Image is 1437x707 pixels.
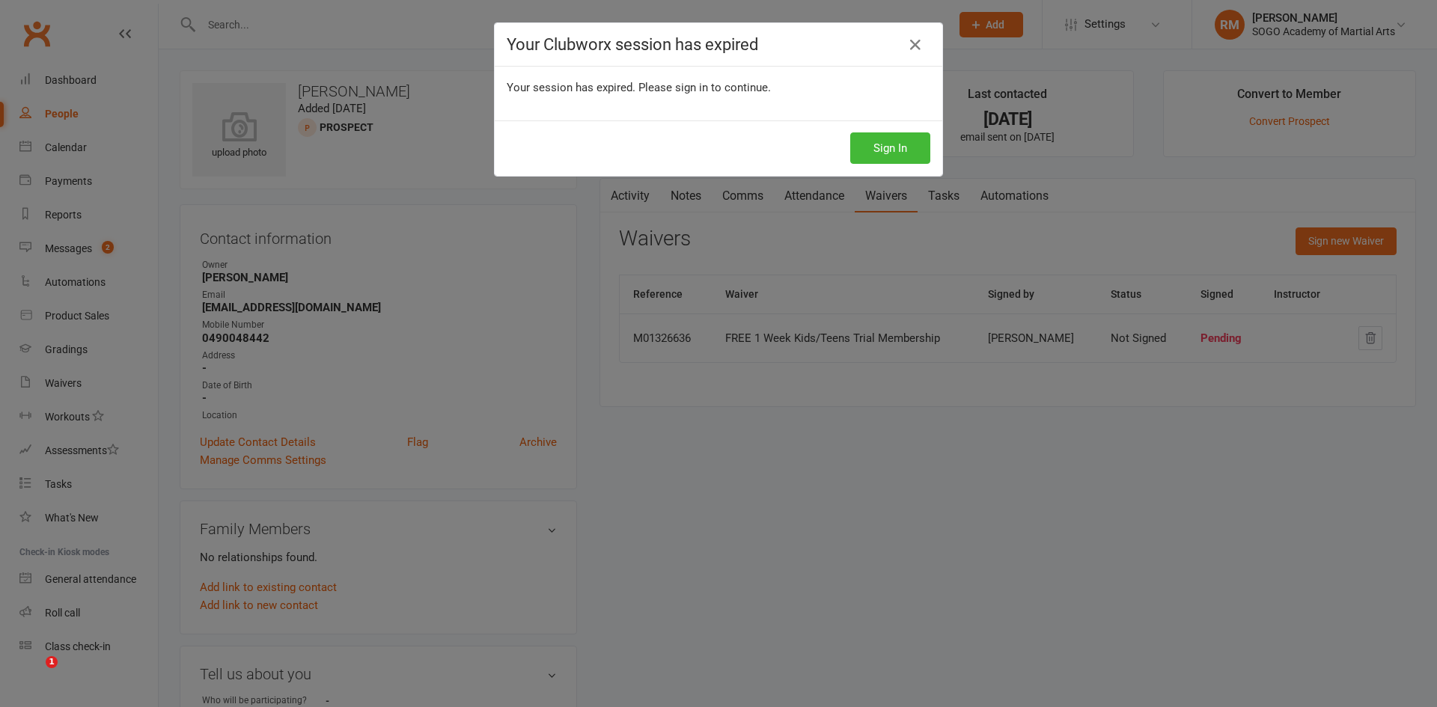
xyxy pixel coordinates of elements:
h4: Your Clubworx session has expired [507,35,930,54]
span: Your session has expired. Please sign in to continue. [507,81,771,94]
button: Sign In [850,132,930,164]
iframe: Intercom live chat [15,656,51,692]
span: 1 [46,656,58,668]
a: Close [903,33,927,57]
